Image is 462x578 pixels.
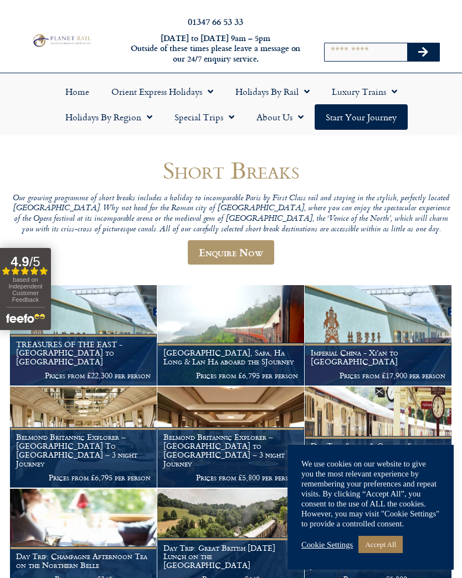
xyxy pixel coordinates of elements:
a: 01347 66 53 33 [188,15,243,28]
p: Prices from £22,300 per person [16,371,151,380]
h1: Short Breaks [10,157,452,183]
img: Planet Rail Train Holidays Logo [30,33,93,48]
p: Prices from £6,795 per person [16,473,151,482]
a: Enquire Now [188,240,274,265]
h1: Day Trip: Champagne Afternoon Tea on the Northern Belle [16,552,151,570]
a: Belmond Britannic Explorer – [GEOGRAPHIC_DATA] to [GEOGRAPHIC_DATA] – 3 night Journey Prices from... [157,387,305,488]
h1: Day Trip: Great British [DATE] Lunch on the [GEOGRAPHIC_DATA] [163,544,298,570]
a: TREASURES OF THE EAST - [GEOGRAPHIC_DATA] to [GEOGRAPHIC_DATA] Prices from £22,300 per person [10,285,157,386]
h1: Day Trip: Settle & Carlisle Steam Special on the Northern Belle (as seen on Channel 5) [311,442,445,468]
a: Orient Express Holidays [100,79,224,104]
a: Luxury Trains [321,79,408,104]
a: Special Trips [163,104,245,130]
a: Start your Journey [315,104,408,130]
a: Home [54,79,100,104]
h1: TREASURES OF THE EAST - [GEOGRAPHIC_DATA] to [GEOGRAPHIC_DATA] [16,340,151,366]
div: We use cookies on our website to give you the most relevant experience by remembering your prefer... [301,459,440,529]
a: Holidays by Rail [224,79,321,104]
a: Holidays by Region [54,104,163,130]
p: Prices from £6,795 per person [163,371,298,380]
p: Our growing programme of short breaks includes a holiday to incomparable Paris by First Class rai... [10,194,452,235]
a: Accept All [358,536,403,553]
h1: Belmond Britannic Explorer – [GEOGRAPHIC_DATA] to [GEOGRAPHIC_DATA] – 3 night Journey [163,433,298,468]
nav: Menu [6,79,456,130]
button: Search [407,43,439,61]
h1: [GEOGRAPHIC_DATA], Sapa, Ha Long & Lan Ha aboard the SJourney [163,348,298,366]
a: Cookie Settings [301,540,353,550]
p: Prices from £17,900 per person [311,371,445,380]
h1: Imperial China - Xi’an to [GEOGRAPHIC_DATA] [311,348,445,366]
h6: [DATE] to [DATE] 9am – 5pm Outside of these times please leave a message on our 24/7 enquiry serv... [126,33,305,64]
a: [GEOGRAPHIC_DATA], Sapa, Ha Long & Lan Ha aboard the SJourney Prices from £6,795 per person [157,285,305,386]
p: Prices from £5,800 per person [163,473,298,482]
a: About Us [245,104,315,130]
a: Imperial China - Xi’an to [GEOGRAPHIC_DATA] Prices from £17,900 per person [305,285,452,386]
a: Day Trip: Settle & Carlisle Steam Special on the Northern Belle (as seen on Channel 5) Prices fro... [305,387,452,488]
h1: Belmond Britannic Explorer – [GEOGRAPHIC_DATA] To [GEOGRAPHIC_DATA] – 3 night Journey [16,433,151,468]
a: Belmond Britannic Explorer – [GEOGRAPHIC_DATA] To [GEOGRAPHIC_DATA] – 3 night Journey Prices from... [10,387,157,488]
